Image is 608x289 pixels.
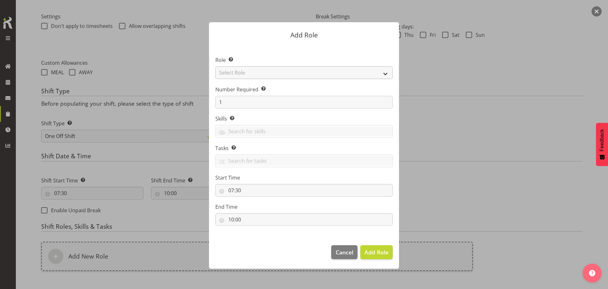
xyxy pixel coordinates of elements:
[364,248,389,256] span: Add Role
[589,270,595,276] img: help-xxl-2.png
[215,144,393,152] label: Tasks
[215,174,393,181] label: Start Time
[331,245,357,259] button: Cancel
[216,156,392,166] input: Search for tasks
[215,86,393,93] label: Number Required
[360,245,393,259] button: Add Role
[215,203,393,211] label: End Time
[215,184,393,197] input: Click to select...
[599,129,605,151] span: Feedback
[215,56,393,64] label: Role
[215,115,393,122] label: Skills
[215,213,393,226] input: Click to select...
[215,32,393,38] p: Add Role
[336,248,353,256] span: Cancel
[216,127,392,136] input: Search for skills
[596,123,608,166] button: Feedback - Show survey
